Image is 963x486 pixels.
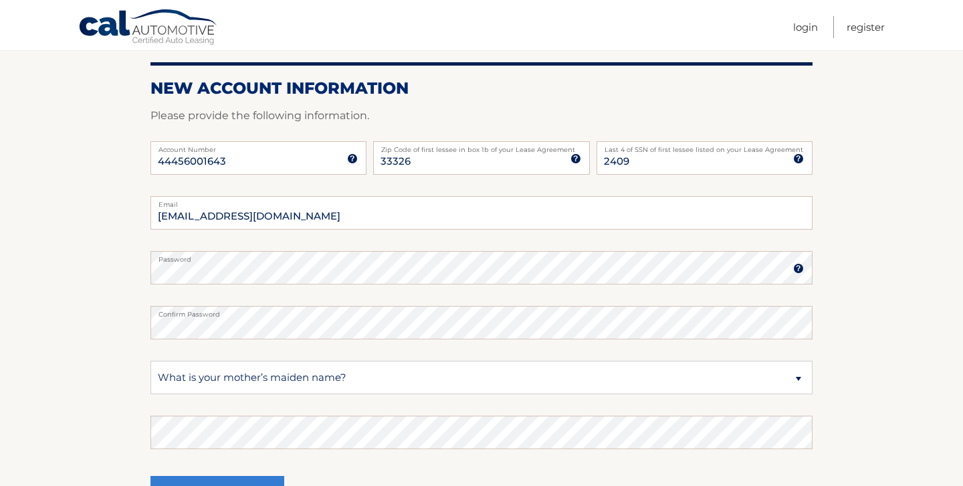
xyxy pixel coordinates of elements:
[847,16,885,38] a: Register
[78,9,219,48] a: Cal Automotive
[150,106,813,125] p: Please provide the following information.
[597,141,813,175] input: SSN or EIN (last 4 digits only)
[150,306,813,317] label: Confirm Password
[793,16,818,38] a: Login
[150,141,366,175] input: Account Number
[150,251,813,262] label: Password
[150,78,813,98] h2: New Account Information
[793,263,804,274] img: tooltip.svg
[150,196,813,207] label: Email
[373,141,589,175] input: Zip Code
[150,141,366,152] label: Account Number
[150,196,813,230] input: Email
[570,153,581,164] img: tooltip.svg
[347,153,358,164] img: tooltip.svg
[793,153,804,164] img: tooltip.svg
[373,141,589,152] label: Zip Code of first lessee in box 1b of your Lease Agreement
[597,141,813,152] label: Last 4 of SSN of first lessee listed on your Lease Agreement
